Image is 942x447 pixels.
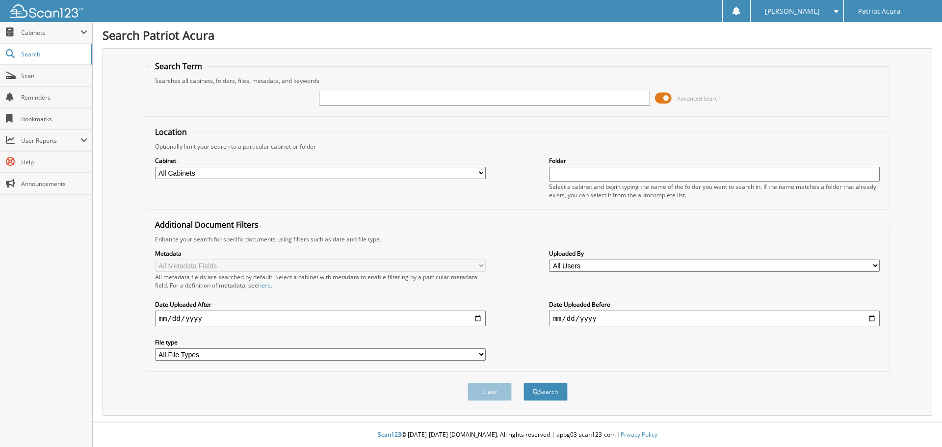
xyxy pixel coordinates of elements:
[150,142,885,151] div: Optionally limit your search to a particular cabinet or folder
[150,219,263,230] legend: Additional Document Filters
[523,383,568,401] button: Search
[155,249,486,258] label: Metadata
[621,430,657,439] a: Privacy Policy
[549,249,880,258] label: Uploaded By
[155,273,486,289] div: All metadata fields are searched by default. Select a cabinet with metadata to enable filtering b...
[150,61,207,72] legend: Search Term
[21,93,87,102] span: Reminders
[21,115,87,123] span: Bookmarks
[858,8,901,14] span: Patriot Acura
[549,300,880,309] label: Date Uploaded Before
[765,8,820,14] span: [PERSON_NAME]
[150,235,885,243] div: Enhance your search for specific documents using filters such as date and file type.
[155,157,486,165] label: Cabinet
[93,423,942,447] div: © [DATE]-[DATE] [DOMAIN_NAME]. All rights reserved | appg03-scan123-com |
[10,4,83,18] img: scan123-logo-white.svg
[150,127,192,137] legend: Location
[150,77,885,85] div: Searches all cabinets, folders, files, metadata, and keywords
[893,400,942,447] iframe: Chat Widget
[258,281,271,289] a: here
[21,72,87,80] span: Scan
[155,300,486,309] label: Date Uploaded After
[677,95,721,102] span: Advanced Search
[155,338,486,346] label: File type
[468,383,512,401] button: Clear
[549,183,880,199] div: Select a cabinet and begin typing the name of the folder you want to search in. If the name match...
[21,180,87,188] span: Announcements
[378,430,401,439] span: Scan123
[21,136,80,145] span: User Reports
[155,311,486,326] input: start
[549,157,880,165] label: Folder
[21,50,86,58] span: Search
[103,27,932,43] h1: Search Patriot Acura
[21,158,87,166] span: Help
[21,28,80,37] span: Cabinets
[549,311,880,326] input: end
